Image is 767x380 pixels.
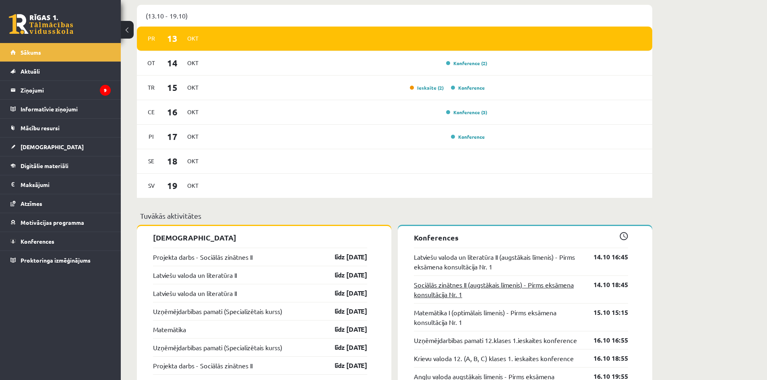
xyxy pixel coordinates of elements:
span: Motivācijas programma [21,219,84,226]
span: Okt [184,130,201,143]
span: 13 [160,32,185,45]
a: Konference [451,134,485,140]
a: Uzņēmējdarbības pamati 12.klases 1.ieskaites konference [414,335,577,345]
p: [DEMOGRAPHIC_DATA] [153,232,367,243]
a: Uzņēmējdarbības pamati (Specializētais kurss) [153,343,282,352]
span: 15 [160,81,185,94]
p: Konferences [414,232,628,243]
legend: Informatīvie ziņojumi [21,100,111,118]
a: Sociālās zinātnes II (augstākais līmenis) - Pirms eksāmena konsultācija Nr. 1 [414,280,581,299]
a: Proktoringa izmēģinājums [10,251,111,269]
span: 14 [160,56,185,70]
a: Matemātika [153,325,186,334]
i: 9 [100,85,111,96]
a: Konference (2) [446,60,487,66]
a: Projekta darbs - Sociālās zinātnes II [153,252,252,262]
legend: Maksājumi [21,175,111,194]
a: Latviešu valoda un literatūra II [153,288,237,298]
span: Konferences [21,238,54,245]
a: līdz [DATE] [320,252,367,262]
span: Okt [184,106,201,118]
a: Informatīvie ziņojumi [10,100,111,118]
a: Sākums [10,43,111,62]
a: Atzīmes [10,194,111,213]
span: 19 [160,179,185,192]
a: Ziņojumi9 [10,81,111,99]
span: Okt [184,179,201,192]
a: Ieskaite (2) [410,84,444,91]
span: Proktoringa izmēģinājums [21,257,91,264]
a: līdz [DATE] [320,306,367,316]
span: Okt [184,32,201,45]
a: Rīgas 1. Tālmācības vidusskola [9,14,73,34]
span: Tr [143,81,160,94]
a: [DEMOGRAPHIC_DATA] [10,138,111,156]
a: Aktuāli [10,62,111,80]
span: Digitālie materiāli [21,162,68,169]
span: Sv [143,179,160,192]
span: 17 [160,130,185,143]
span: Okt [184,81,201,94]
a: Projekta darbs - Sociālās zinātnes II [153,361,252,370]
a: līdz [DATE] [320,361,367,370]
a: 15.10 15:15 [581,308,628,317]
a: 16.10 16:55 [581,335,628,345]
span: Okt [184,57,201,69]
div: (13.10 - 19.10) [137,5,652,27]
a: Latviešu valoda un literatūra II (augstākais līmenis) - Pirms eksāmena konsultācija Nr. 1 [414,252,581,271]
span: Ce [143,106,160,118]
a: Krievu valoda 12. (A, B, C) klases 1. ieskaites konference [414,353,574,363]
a: Uzņēmējdarbības pamati (Specializētais kurss) [153,306,282,316]
a: līdz [DATE] [320,288,367,298]
span: Okt [184,155,201,167]
span: 16 [160,105,185,119]
span: Ot [143,57,160,69]
span: Sākums [21,49,41,56]
span: Se [143,155,160,167]
a: Matemātika I (optimālais līmenis) - Pirms eksāmena konsultācija Nr. 1 [414,308,581,327]
span: Pi [143,130,160,143]
span: Mācību resursi [21,124,60,131]
span: Atzīmes [21,200,42,207]
span: Aktuāli [21,68,40,75]
a: līdz [DATE] [320,325,367,334]
a: 14.10 16:45 [581,252,628,262]
a: 14.10 18:45 [581,280,628,290]
span: 18 [160,154,185,168]
p: Tuvākās aktivitātes [140,210,649,221]
span: [DEMOGRAPHIC_DATA] [21,143,84,150]
a: Latviešu valoda un literatūra II [153,270,237,280]
a: 16.10 18:55 [581,353,628,363]
span: Pr [143,32,160,45]
a: Konference (3) [446,109,487,115]
a: Motivācijas programma [10,213,111,232]
a: Konferences [10,232,111,251]
a: līdz [DATE] [320,343,367,352]
legend: Ziņojumi [21,81,111,99]
a: Digitālie materiāli [10,156,111,175]
a: līdz [DATE] [320,270,367,280]
a: Mācību resursi [10,119,111,137]
a: Konference [451,84,485,91]
a: Maksājumi [10,175,111,194]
